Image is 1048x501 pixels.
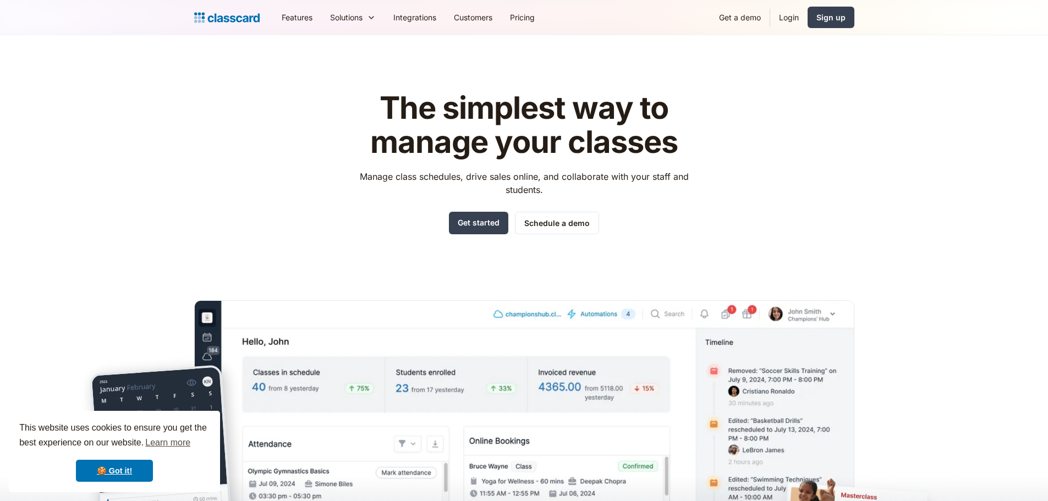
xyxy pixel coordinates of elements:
div: cookieconsent [9,411,220,492]
h1: The simplest way to manage your classes [349,91,699,159]
a: Login [770,5,808,30]
a: Get a demo [710,5,770,30]
p: Manage class schedules, drive sales online, and collaborate with your staff and students. [349,170,699,196]
a: Integrations [385,5,445,30]
div: Solutions [321,5,385,30]
a: learn more about cookies [144,434,192,451]
a: dismiss cookie message [76,460,153,482]
a: Schedule a demo [515,212,599,234]
div: Sign up [816,12,846,23]
a: Sign up [808,7,854,28]
a: Customers [445,5,501,30]
a: home [194,10,260,25]
a: Get started [449,212,508,234]
a: Pricing [501,5,544,30]
span: This website uses cookies to ensure you get the best experience on our website. [19,421,210,451]
div: Solutions [330,12,363,23]
a: Features [273,5,321,30]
